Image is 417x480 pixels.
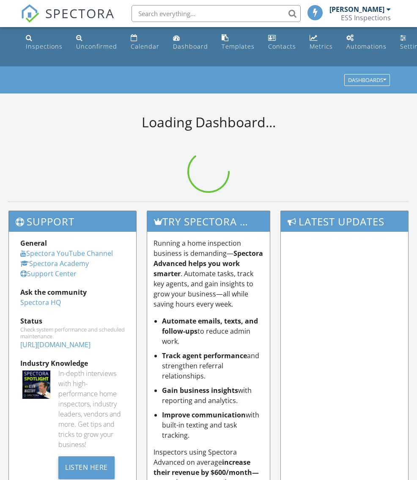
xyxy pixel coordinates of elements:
[346,42,387,50] div: Automations
[162,410,263,440] li: with built-in texting and task tracking.
[162,316,263,346] li: to reduce admin work.
[73,30,121,55] a: Unconfirmed
[22,370,50,398] img: Spectoraspolightmain
[21,11,115,29] a: SPECTORA
[268,42,296,50] div: Contacts
[58,462,115,472] a: Listen Here
[127,30,163,55] a: Calendar
[76,42,117,50] div: Unconfirmed
[9,211,136,232] h3: Support
[20,298,61,307] a: Spectora HQ
[162,351,247,360] strong: Track agent performance
[218,30,258,55] a: Templates
[20,249,113,258] a: Spectora YouTube Channel
[22,30,66,55] a: Inspections
[154,249,263,278] strong: Spectora Advanced helps you work smarter
[343,30,390,55] a: Automations (Basic)
[341,14,391,22] div: ESS Inspections
[265,30,299,55] a: Contacts
[20,316,125,326] div: Status
[170,30,211,55] a: Dashboard
[20,287,125,297] div: Ask the community
[348,77,386,83] div: Dashboards
[45,4,115,22] span: SPECTORA
[58,456,115,479] div: Listen Here
[162,316,258,336] strong: Automate emails, texts, and follow-ups
[132,5,301,22] input: Search everything...
[310,42,333,50] div: Metrics
[147,211,269,232] h3: Try spectora advanced [DATE]
[162,386,238,395] strong: Gain business insights
[173,42,208,50] div: Dashboard
[20,326,125,340] div: Check system performance and scheduled maintenance.
[329,5,384,14] div: [PERSON_NAME]
[20,340,91,349] a: [URL][DOMAIN_NAME]
[26,42,63,50] div: Inspections
[162,385,263,406] li: with reporting and analytics.
[131,42,159,50] div: Calendar
[20,239,47,248] strong: General
[162,410,246,420] strong: Improve communication
[58,368,125,450] div: In-depth interviews with high-performance home inspectors, industry leaders, vendors and more. Ge...
[222,42,255,50] div: Templates
[20,358,125,368] div: Industry Knowledge
[281,211,408,232] h3: Latest Updates
[162,351,263,381] li: and strengthen referral relationships.
[21,4,39,23] img: The Best Home Inspection Software - Spectora
[344,74,390,86] button: Dashboards
[154,238,263,309] p: Running a home inspection business is demanding— . Automate tasks, track key agents, and gain ins...
[20,259,89,268] a: Spectora Academy
[20,269,77,278] a: Support Center
[306,30,336,55] a: Metrics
